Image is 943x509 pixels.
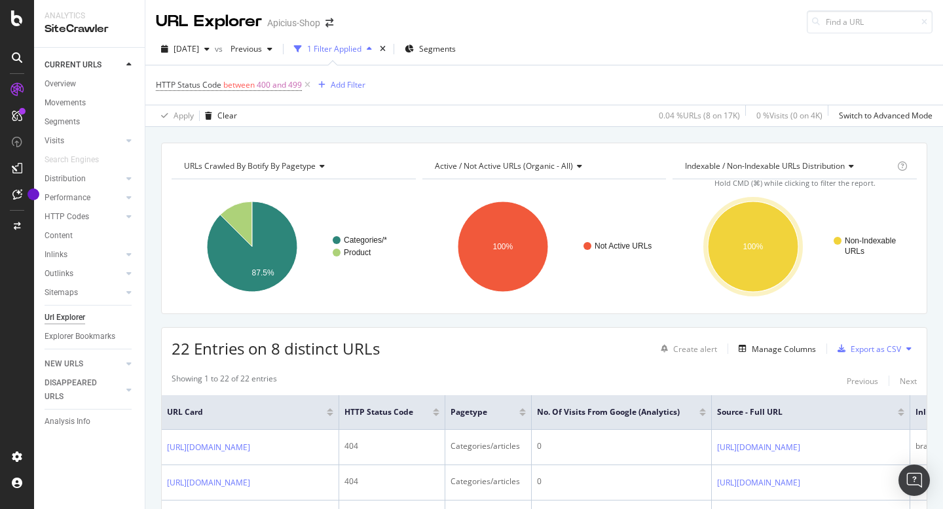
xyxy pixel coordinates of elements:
[422,190,667,304] svg: A chart.
[685,160,845,171] span: Indexable / Non-Indexable URLs distribution
[756,110,823,121] div: 0 % Visits ( 0 on 4K )
[200,105,237,126] button: Clear
[752,343,816,355] div: Manage Columns
[656,338,717,359] button: Create alert
[839,110,933,121] div: Switch to Advanced Mode
[184,160,316,171] span: URLs Crawled By Botify By pagetype
[537,440,706,452] div: 0
[743,242,764,251] text: 100%
[331,79,365,90] div: Add Filter
[45,191,90,205] div: Performance
[225,43,262,54] span: Previous
[225,39,278,60] button: Previous
[45,210,89,224] div: HTTP Codes
[344,476,439,487] div: 404
[45,58,102,72] div: CURRENT URLS
[377,43,388,56] div: times
[45,415,90,429] div: Analysis Info
[45,311,85,325] div: Url Explorer
[45,77,136,91] a: Overview
[900,373,917,389] button: Next
[313,77,365,93] button: Add Filter
[733,341,816,357] button: Manage Columns
[215,43,225,54] span: vs
[223,79,255,90] span: between
[45,330,115,343] div: Explorer Bookmarks
[167,441,250,454] a: [URL][DOMAIN_NAME]
[45,248,122,262] a: Inlinks
[451,476,526,487] div: Categories/articles
[45,210,122,224] a: HTTP Codes
[307,43,361,54] div: 1 Filter Applied
[845,247,864,256] text: URLs
[717,476,800,489] a: [URL][DOMAIN_NAME]
[45,172,86,186] div: Distribution
[156,39,215,60] button: [DATE]
[45,330,136,343] a: Explorer Bookmarks
[435,160,573,171] span: Active / Not Active URLs (organic - all)
[181,156,404,177] h4: URLs Crawled By Botify By pagetype
[167,406,324,418] span: URL Card
[217,110,237,121] div: Clear
[673,190,917,304] svg: A chart.
[174,110,194,121] div: Apply
[492,242,513,251] text: 100%
[45,376,111,404] div: DISAPPEARED URLS
[673,343,717,355] div: Create alert
[156,79,221,90] span: HTTP Status Code
[45,58,122,72] a: CURRENT URLS
[834,105,933,126] button: Switch to Advanced Mode
[45,376,122,404] a: DISAPPEARED URLS
[717,441,800,454] a: [URL][DOMAIN_NAME]
[45,153,99,167] div: Search Engines
[595,241,652,251] text: Not Active URLs
[807,10,933,33] input: Find a URL
[45,415,136,429] a: Analysis Info
[419,43,456,54] span: Segments
[45,115,136,129] a: Segments
[45,267,73,281] div: Outlinks
[45,134,64,148] div: Visits
[45,10,134,22] div: Analytics
[847,376,878,387] div: Previous
[156,105,194,126] button: Apply
[289,39,377,60] button: 1 Filter Applied
[344,406,413,418] span: HTTP Status Code
[167,476,250,489] a: [URL][DOMAIN_NAME]
[344,236,387,245] text: Categories/*
[45,286,78,300] div: Sitemaps
[45,267,122,281] a: Outlinks
[252,268,274,277] text: 87.5%
[45,134,122,148] a: Visits
[451,406,500,418] span: pagetype
[45,115,80,129] div: Segments
[45,357,122,371] a: NEW URLS
[45,172,122,186] a: Distribution
[45,311,136,325] a: Url Explorer
[399,39,461,60] button: Segments
[325,18,333,27] div: arrow-right-arrow-left
[900,376,917,387] div: Next
[172,338,380,359] span: 22 Entries on 8 distinct URLs
[172,190,416,304] svg: A chart.
[45,286,122,300] a: Sitemaps
[432,156,655,177] h4: Active / Not Active URLs
[898,465,930,496] div: Open Intercom Messenger
[257,76,302,94] span: 400 and 499
[845,236,896,245] text: Non-Indexable
[714,178,876,188] span: Hold CMD (⌘) while clicking to filter the report.
[537,406,680,418] span: No. of Visits from Google (Analytics)
[28,188,39,200] div: Tooltip anchor
[832,338,901,359] button: Export as CSV
[45,77,76,91] div: Overview
[156,10,262,33] div: URL Explorer
[717,406,878,418] span: Source - Full URL
[45,191,122,205] a: Performance
[659,110,740,121] div: 0.04 % URLs ( 8 on 17K )
[344,440,439,452] div: 404
[344,248,371,257] text: Product
[45,357,83,371] div: NEW URLS
[45,96,86,110] div: Movements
